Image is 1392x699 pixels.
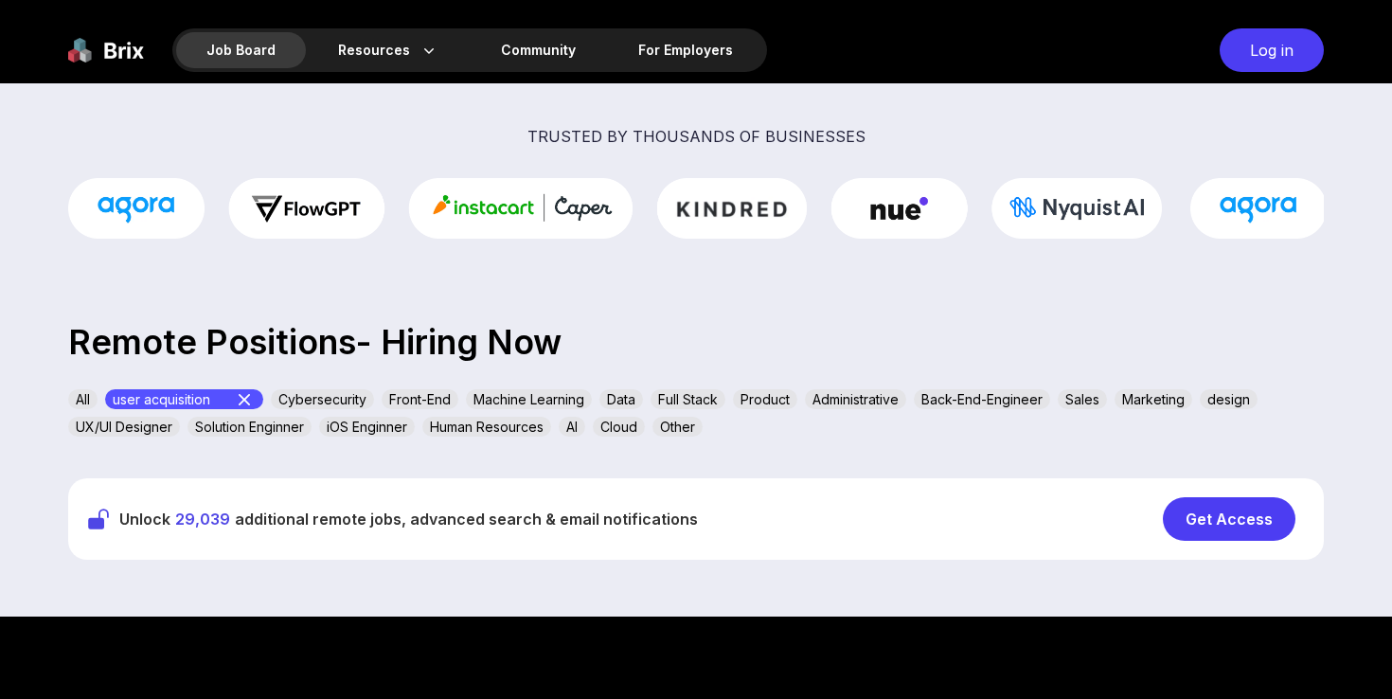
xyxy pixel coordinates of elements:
[1163,497,1295,541] div: Get Access
[187,417,312,437] div: Solution Enginner
[599,389,643,409] div: Data
[1210,28,1324,72] a: Log in
[733,389,797,409] div: Product
[382,389,458,409] div: Front-End
[105,389,263,409] div: user acquisition
[68,417,180,437] div: UX/UI Designer
[176,32,306,68] div: Job Board
[1163,497,1305,541] a: Get Access
[271,389,374,409] div: Cybersecurity
[1058,389,1107,409] div: Sales
[608,32,763,68] a: For Employers
[914,389,1050,409] div: Back-End-Engineer
[471,32,606,68] a: Community
[651,389,725,409] div: Full Stack
[1200,389,1258,409] div: design
[119,508,698,530] span: Unlock additional remote jobs, advanced search & email notifications
[319,417,415,437] div: iOS Enginner
[308,32,469,68] div: Resources
[1115,389,1192,409] div: Marketing
[559,417,585,437] div: AI
[422,417,551,437] div: Human Resources
[175,510,230,529] span: 29,039
[466,389,592,409] div: Machine Learning
[68,389,98,409] div: All
[652,417,703,437] div: Other
[805,389,906,409] div: Administrative
[593,417,645,437] div: Cloud
[1220,28,1324,72] div: Log in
